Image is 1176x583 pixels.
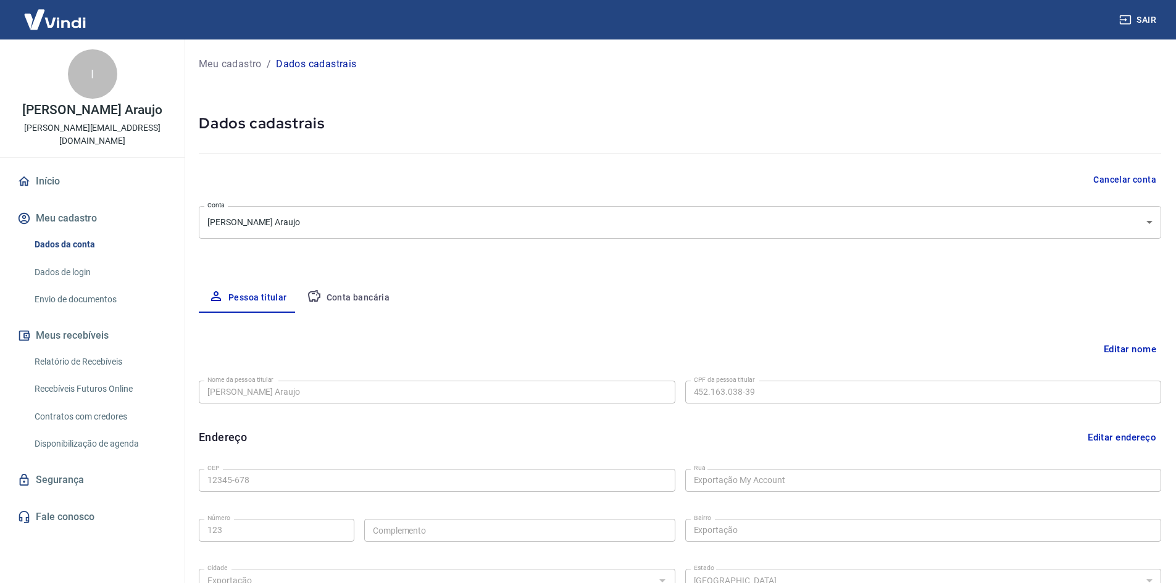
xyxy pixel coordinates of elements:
p: / [267,57,271,72]
p: [PERSON_NAME][EMAIL_ADDRESS][DOMAIN_NAME] [10,122,175,147]
label: Rua [694,463,706,473]
button: Editar endereço [1083,426,1161,449]
label: Bairro [694,513,711,523]
a: Envio de documentos [30,287,170,312]
p: [PERSON_NAME] Araujo [22,104,162,117]
label: Conta [207,201,225,210]
a: Contratos com credores [30,404,170,429]
button: Sair [1117,9,1161,31]
div: [PERSON_NAME] Araujo [199,206,1161,239]
button: Editar nome [1099,337,1161,361]
label: Estado [694,563,714,573]
label: Cidade [207,563,227,573]
a: Disponibilização de agenda [30,431,170,457]
label: Nome da pessoa titular [207,375,273,384]
a: Início [15,168,170,195]
p: Dados cadastrais [276,57,356,72]
button: Meu cadastro [15,205,170,232]
a: Recebíveis Futuros Online [30,376,170,402]
label: CPF da pessoa titular [694,375,755,384]
button: Cancelar conta [1088,168,1161,191]
h6: Endereço [199,429,247,445]
label: CEP [207,463,219,473]
a: Meu cadastro [199,57,262,72]
a: Fale conosco [15,503,170,531]
a: Segurança [15,466,170,494]
a: Dados da conta [30,232,170,257]
img: Vindi [15,1,95,38]
button: Pessoa titular [199,283,297,313]
button: Conta bancária [297,283,400,313]
button: Meus recebíveis [15,322,170,349]
h5: Dados cadastrais [199,114,1161,133]
div: I [68,49,117,99]
label: Número [207,513,230,523]
a: Relatório de Recebíveis [30,349,170,374]
a: Dados de login [30,260,170,285]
